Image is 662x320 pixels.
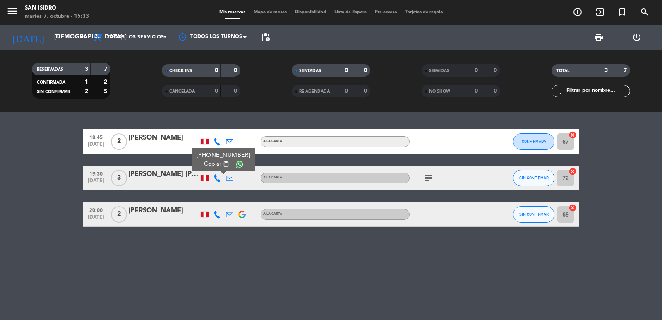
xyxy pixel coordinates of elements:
span: CONFIRMADA [37,80,65,84]
i: [DATE] [6,28,50,46]
i: filter_list [556,86,566,96]
span: 20:00 [86,205,106,214]
strong: 0 [234,88,239,94]
i: arrow_drop_down [77,32,87,42]
strong: 7 [104,66,109,72]
strong: 0 [345,67,348,73]
span: print [594,32,604,42]
span: [DATE] [86,178,106,188]
span: RESERVADAS [37,67,63,72]
span: A la carta [263,140,282,143]
i: search [640,7,650,17]
strong: 5 [104,89,109,94]
span: Tarjetas de regalo [401,10,447,14]
button: SIN CONFIRMAR [513,170,554,186]
div: [PERSON_NAME] [128,205,199,216]
i: add_circle_outline [573,7,583,17]
span: NO SHOW [429,89,450,94]
span: A la carta [263,176,282,179]
span: [DATE] [86,214,106,224]
strong: 0 [494,88,499,94]
strong: 3 [604,67,608,73]
span: 2 [111,206,127,223]
span: RE AGENDADA [299,89,330,94]
strong: 0 [215,88,218,94]
span: 19:30 [86,168,106,178]
span: Disponibilidad [291,10,330,14]
span: CANCELADA [169,89,195,94]
button: Copiarcontent_paste [204,160,229,168]
i: subject [423,173,433,183]
span: | [232,160,234,168]
i: turned_in_not [617,7,627,17]
span: content_paste [223,161,229,167]
i: exit_to_app [595,7,605,17]
input: Filtrar por nombre... [566,87,630,96]
div: San Isidro [25,4,89,12]
strong: 0 [475,88,478,94]
span: 18:45 [86,132,106,142]
span: Copiar [204,160,221,168]
div: martes 7. octubre - 15:33 [25,12,89,21]
span: Todos los servicios [107,34,164,40]
strong: 0 [364,88,369,94]
span: Pre-acceso [371,10,401,14]
div: [PERSON_NAME] [PERSON_NAME] [128,169,199,180]
strong: 2 [104,79,109,85]
div: [PERSON_NAME] [128,132,199,143]
i: cancel [568,167,577,176]
div: [PHONE_NUMBER] [197,151,251,160]
button: CONFIRMADA [513,133,554,150]
strong: 0 [215,67,218,73]
strong: 7 [624,67,628,73]
span: CONFIRMADA [522,139,546,144]
span: SIN CONFIRMAR [519,176,549,180]
span: pending_actions [261,32,271,42]
strong: 0 [494,67,499,73]
span: SIN CONFIRMAR [37,90,70,94]
strong: 0 [234,67,239,73]
button: menu [6,5,19,20]
span: Lista de Espera [330,10,371,14]
strong: 3 [85,66,88,72]
span: Mis reservas [215,10,249,14]
strong: 1 [85,79,88,85]
img: google-logo.png [238,211,246,218]
i: cancel [568,131,577,139]
span: TOTAL [556,69,569,73]
strong: 2 [85,89,88,94]
span: [DATE] [86,142,106,151]
span: SENTADAS [299,69,321,73]
strong: 0 [364,67,369,73]
button: SIN CONFIRMAR [513,206,554,223]
span: CHECK INS [169,69,192,73]
span: SERVIDAS [429,69,449,73]
span: SIN CONFIRMAR [519,212,549,217]
span: A la carta [263,212,282,216]
i: cancel [568,204,577,212]
i: power_settings_new [632,32,642,42]
i: menu [6,5,19,17]
div: LOG OUT [618,25,656,50]
span: 2 [111,133,127,150]
strong: 0 [475,67,478,73]
strong: 0 [345,88,348,94]
span: 3 [111,170,127,186]
span: Mapa de mesas [249,10,291,14]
